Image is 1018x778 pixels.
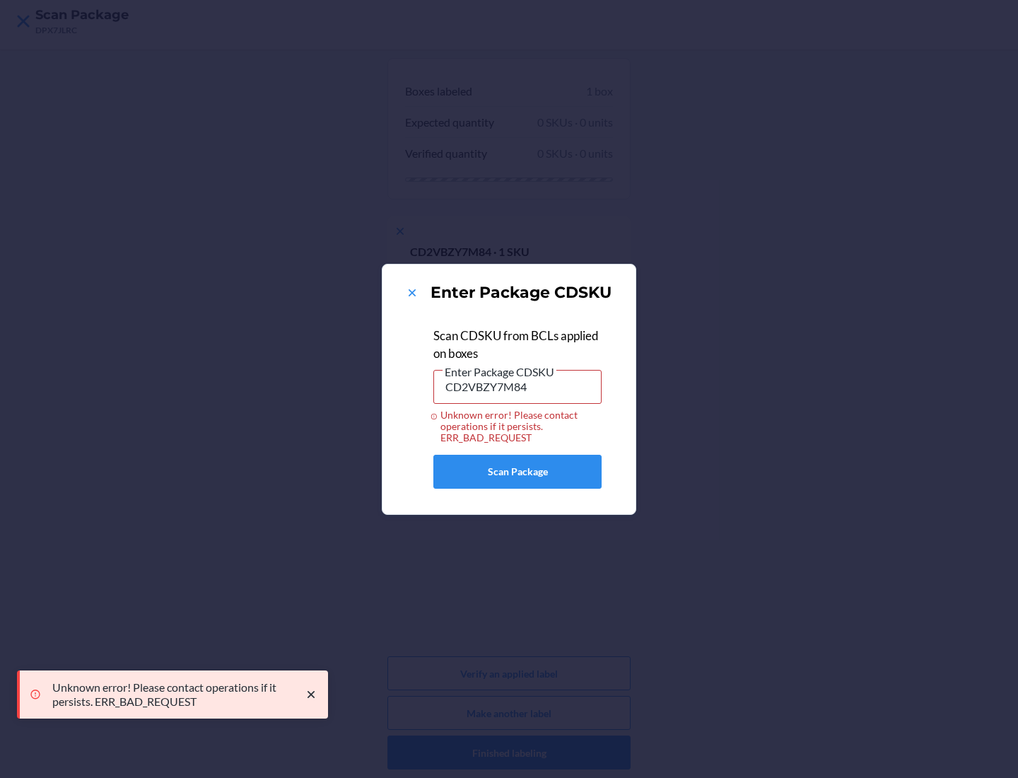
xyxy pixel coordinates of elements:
[431,281,612,304] h2: Enter Package CDSKU
[433,327,602,363] div: Scan CDSKU from BCLs applied on boxes
[433,455,602,489] button: Scan Package
[443,365,556,379] span: Enter Package CDSKU
[433,410,602,443] div: Unknown error! Please contact operations if it persists. ERR_BAD_REQUEST
[52,680,290,709] p: Unknown error! Please contact operations if it persists. ERR_BAD_REQUEST
[304,687,318,702] svg: close toast
[433,370,602,404] input: Enter Package CDSKU Unknown error! Please contact operations if it persists. ERR_BAD_REQUEST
